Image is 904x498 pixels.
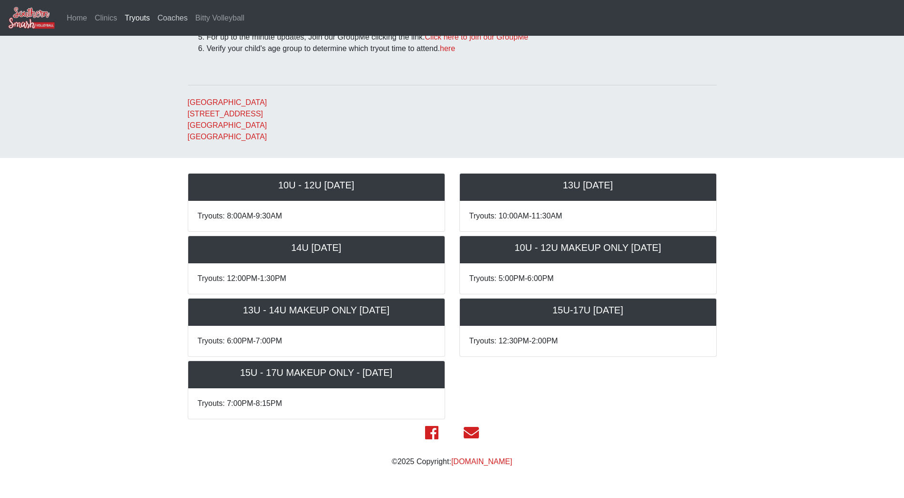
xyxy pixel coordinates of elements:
a: [GEOGRAPHIC_DATA][STREET_ADDRESS][GEOGRAPHIC_DATA][GEOGRAPHIC_DATA] [188,98,267,141]
div: © 2025 Copyright: [188,448,717,475]
li: Verify your child's age group to determine which tryout time to attend. [207,43,717,54]
p: Tryouts: 10:00AM-11:30AM [469,210,707,222]
a: [DOMAIN_NAME] [451,457,512,466]
a: Tryouts [121,9,154,28]
p: Tryouts: 6:00PM-7:00PM [198,335,435,347]
h5: 10U - 12U [DATE] [198,179,435,191]
a: Click here to join our GroupMe [425,33,528,41]
h5: 15U-17U [DATE] [469,304,707,316]
a: Home [63,9,91,28]
p: Tryouts: 7:00PM-8:15PM [198,398,435,409]
a: Clinics [91,9,121,28]
a: here [440,44,455,52]
p: Tryouts: 12:30PM-2:00PM [469,335,707,347]
h5: 14U [DATE] [198,242,435,253]
h5: 13U [DATE] [469,179,707,191]
p: Tryouts: 8:00AM-9:30AM [198,210,435,222]
img: Southern Smash Volleyball [8,6,55,30]
a: Coaches [154,9,192,28]
h5: 13U - 14U MAKEUP ONLY [DATE] [198,304,435,316]
h5: 15U - 17U MAKEUP ONLY - [DATE] [198,367,435,378]
h5: 10U - 12U MAKEUP ONLY [DATE] [469,242,707,253]
a: Bitty Volleyball [192,9,248,28]
p: Tryouts: 12:00PM-1:30PM [198,273,435,284]
li: For up to the minute updates, Join our GroupMe clicking the link. [207,31,717,43]
p: Tryouts: 5:00PM-6:00PM [469,273,707,284]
